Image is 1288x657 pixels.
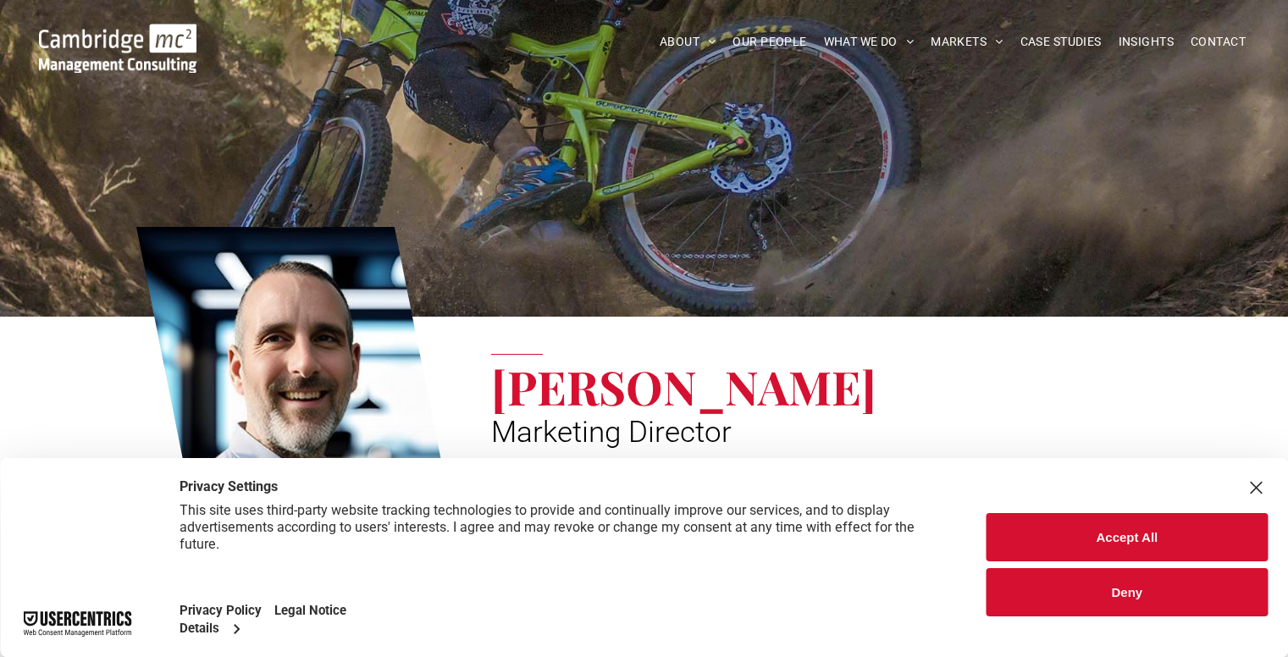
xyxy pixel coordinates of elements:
[491,355,876,417] span: [PERSON_NAME]
[1182,29,1254,55] a: CONTACT
[815,29,923,55] a: WHAT WE DO
[39,26,196,44] a: Your Business Transformed | Cambridge Management Consulting
[651,29,725,55] a: ABOUT
[39,24,196,73] img: Go to Homepage
[1012,29,1110,55] a: CASE STUDIES
[136,224,460,553] a: Karl Salter | Marketing Director | Cambridge Management Consulting
[491,415,732,450] span: Marketing Director
[724,29,815,55] a: OUR PEOPLE
[922,29,1011,55] a: MARKETS
[1110,29,1182,55] a: INSIGHTS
